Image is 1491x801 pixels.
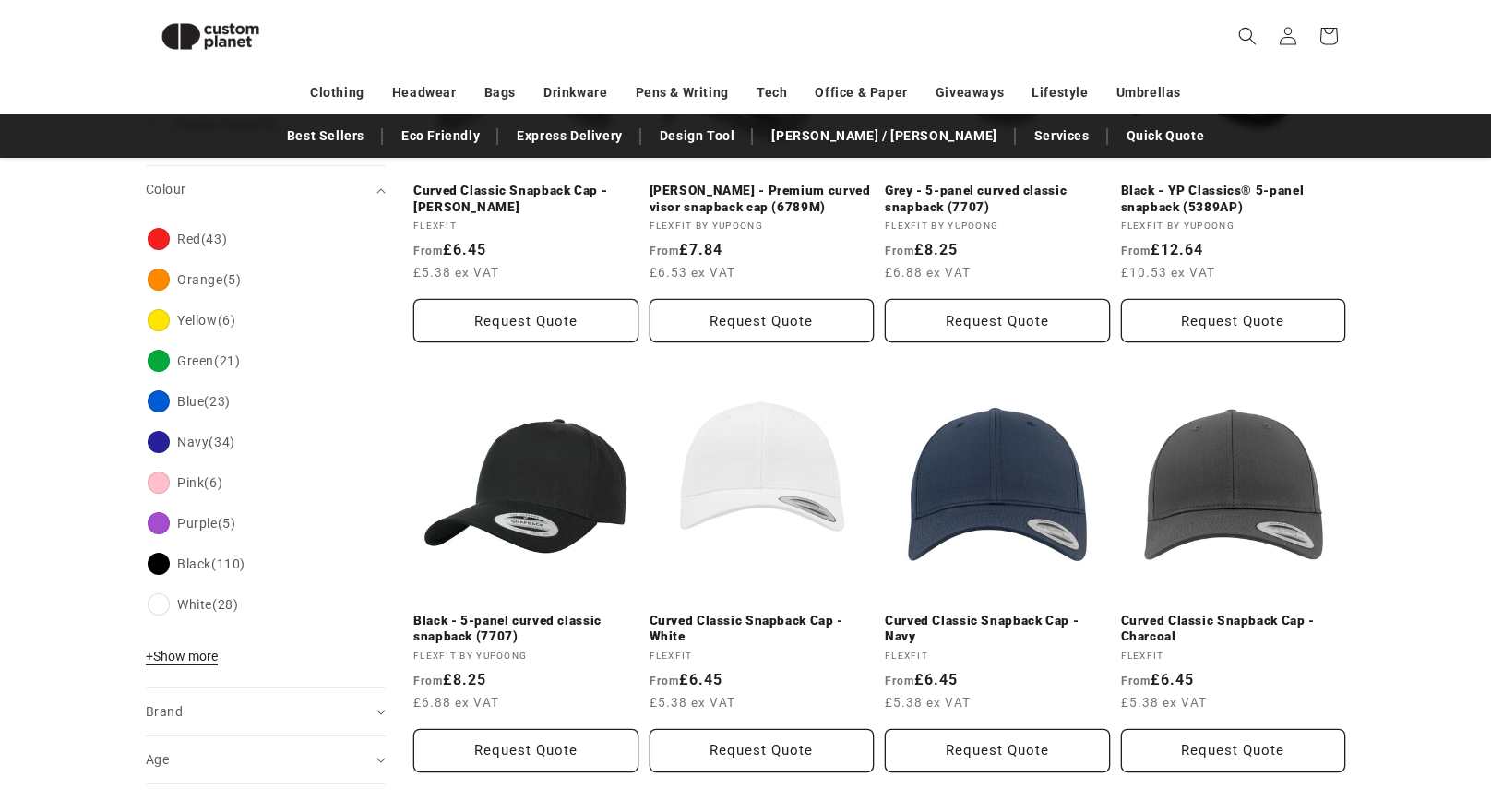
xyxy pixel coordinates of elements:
[885,299,1110,342] button: Request Quote
[650,613,875,645] a: Curved Classic Snapback Cap - White
[757,77,787,109] a: Tech
[146,648,223,674] button: Show more
[543,77,607,109] a: Drinkware
[650,299,875,342] button: Request Quote
[278,120,374,152] a: Best Sellers
[936,77,1004,109] a: Giveaways
[1227,16,1268,56] summary: Search
[413,183,638,215] a: Curved Classic Snapback Cap - [PERSON_NAME]
[392,120,489,152] a: Eco Friendly
[650,183,875,215] a: [PERSON_NAME] - Premium curved visor snapback cap (6789M)
[507,120,632,152] a: Express Delivery
[650,120,745,152] a: Design Tool
[1032,77,1088,109] a: Lifestyle
[146,704,183,719] span: Brand
[1121,183,1346,215] a: Black - YP Classics® 5-panel snapback (5389AP)
[636,77,729,109] a: Pens & Writing
[1121,613,1346,645] a: Curved Classic Snapback Cap - Charcoal
[885,183,1110,215] a: Grey - 5-panel curved classic snapback (7707)
[1121,299,1346,342] button: Request Quote
[146,649,218,664] span: Show more
[1116,77,1181,109] a: Umbrellas
[146,7,275,66] img: Custom Planet
[146,688,386,735] summary: Brand (0 selected)
[1121,729,1346,772] button: Request Quote
[650,729,875,772] button: Request Quote
[146,736,386,783] summary: Age (0 selected)
[885,613,1110,645] a: Curved Classic Snapback Cap - Navy
[484,77,516,109] a: Bags
[413,299,638,342] button: Request Quote
[146,752,169,767] span: Age
[146,166,386,213] summary: Colour (0 selected)
[413,729,638,772] button: Request Quote
[146,649,153,664] span: +
[146,182,185,197] span: Colour
[1117,120,1214,152] a: Quick Quote
[815,77,907,109] a: Office & Paper
[762,120,1006,152] a: [PERSON_NAME] / [PERSON_NAME]
[310,77,364,109] a: Clothing
[885,729,1110,772] button: Request Quote
[1183,602,1491,801] iframe: Chat Widget
[413,613,638,645] a: Black - 5-panel curved classic snapback (7707)
[1025,120,1099,152] a: Services
[392,77,457,109] a: Headwear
